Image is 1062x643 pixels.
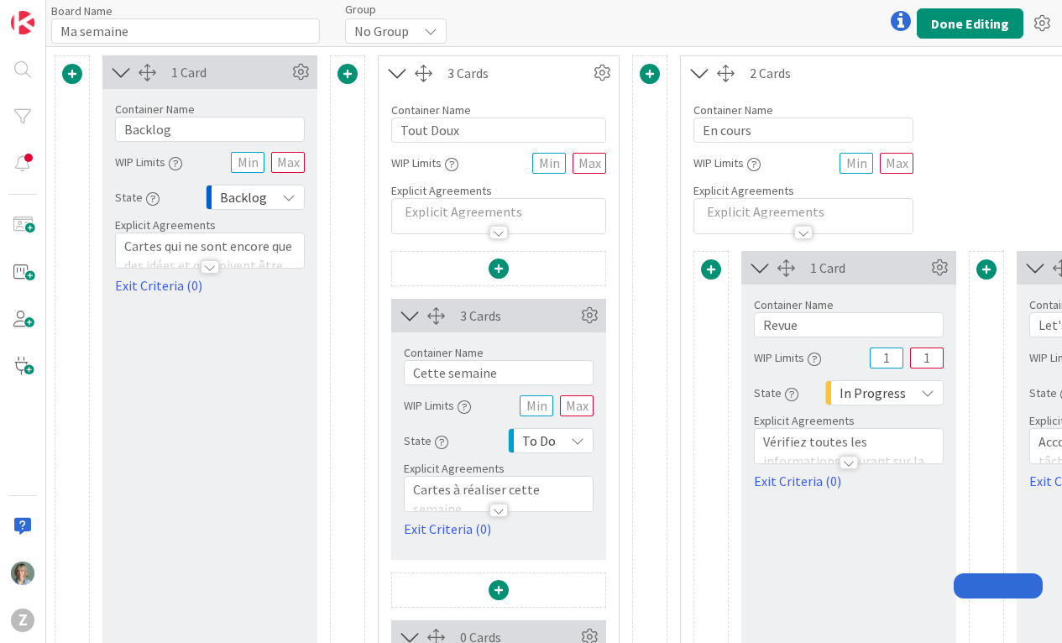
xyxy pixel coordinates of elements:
[354,19,409,43] span: No Group
[391,183,492,198] span: Explicit Agreements
[220,186,267,209] span: Backlog
[693,118,913,143] input: Add container name...
[404,519,594,539] a: Exit Criteria (0)
[754,413,855,428] span: Explicit Agreements
[754,378,798,408] div: State
[391,102,471,118] label: Container Name
[171,62,288,82] div: 1 Card
[693,183,794,198] span: Explicit Agreements
[115,182,160,212] div: State
[754,342,821,373] div: WIP Limits
[231,152,264,173] input: Min
[460,306,577,326] div: 3 Cards
[840,381,906,405] span: In Progress
[115,147,182,177] div: WIP Limits
[404,345,484,360] label: Container Name
[880,153,913,174] input: Max
[573,153,606,174] input: Max
[404,360,594,385] input: Add container name...
[391,118,606,143] input: Add container name...
[404,390,471,421] div: WIP Limits
[810,258,927,278] div: 1 Card
[11,11,34,34] img: Visit kanbanzone.com
[917,8,1023,39] button: Done Editing
[124,237,296,313] p: Cartes qui ne sont encore que des idées et qui doivent être mûrement réfléchies avant d'être mise...
[11,562,34,585] img: ZL
[115,102,195,117] label: Container Name
[754,471,944,491] a: Exit Criteria (0)
[447,63,589,83] div: 3 Cards
[763,432,934,528] p: Vérifiez toutes les informations figurant sur la carte afin de vous assurer que vous disposez de ...
[115,117,305,142] input: Add container name...
[404,461,505,476] span: Explicit Agreements
[522,429,556,452] span: To Do
[560,395,594,416] input: Max
[413,480,584,518] p: Cartes à réaliser cette semaine.
[754,297,834,312] label: Container Name
[840,153,873,174] input: Min
[11,609,34,632] div: Z
[115,275,305,295] a: Exit Criteria (0)
[693,102,773,118] label: Container Name
[870,348,903,369] input: Min
[51,3,112,18] label: Board Name
[693,148,761,178] div: WIP Limits
[532,153,566,174] input: Min
[520,395,553,416] input: Min
[271,152,305,173] input: Max
[404,426,448,456] div: State
[754,312,944,337] input: Add container name...
[391,148,458,178] div: WIP Limits
[115,217,216,233] span: Explicit Agreements
[345,3,376,15] span: Group
[910,348,944,369] input: Max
